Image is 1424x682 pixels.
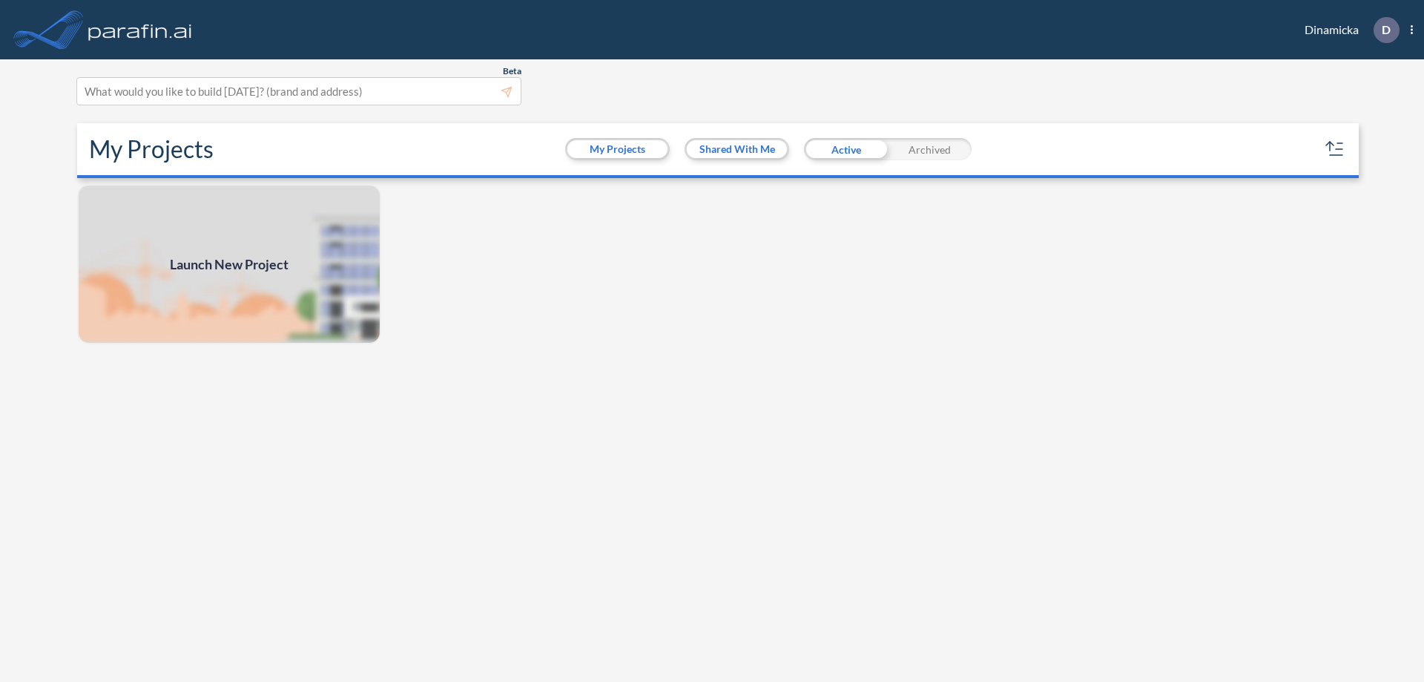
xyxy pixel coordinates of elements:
[85,15,195,45] img: logo
[1382,23,1391,36] p: D
[687,140,787,158] button: Shared With Me
[503,65,521,77] span: Beta
[170,255,289,275] span: Launch New Project
[804,138,888,160] div: Active
[77,184,381,344] a: Launch New Project
[77,184,381,344] img: add
[1282,17,1413,43] div: Dinamicka
[567,140,667,158] button: My Projects
[1323,137,1347,161] button: sort
[888,138,972,160] div: Archived
[89,135,214,163] h2: My Projects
